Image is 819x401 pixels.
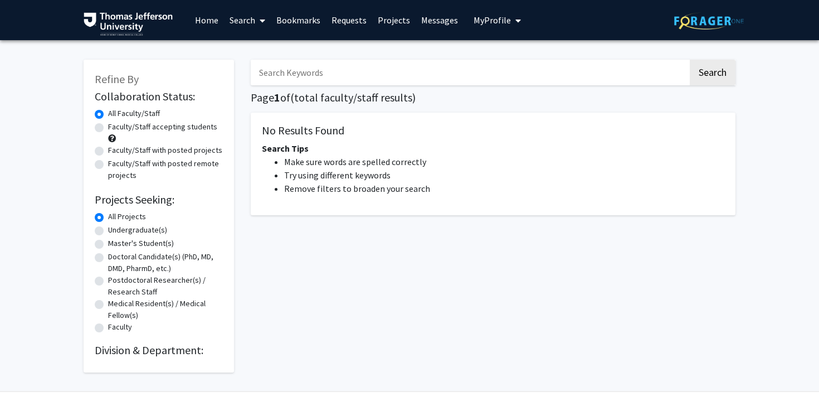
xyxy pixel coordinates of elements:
a: Requests [326,1,372,40]
a: Bookmarks [271,1,326,40]
h2: Collaboration Status: [95,90,223,103]
label: Faculty/Staff with posted remote projects [108,158,223,181]
button: Search [690,60,735,85]
a: Projects [372,1,416,40]
nav: Page navigation [251,226,735,252]
input: Search Keywords [251,60,688,85]
h2: Projects Seeking: [95,193,223,206]
li: Remove filters to broaden your search [284,182,724,195]
label: Doctoral Candidate(s) (PhD, MD, DMD, PharmD, etc.) [108,251,223,274]
span: My Profile [474,15,511,26]
h1: Page of ( total faculty/staff results) [251,91,735,104]
label: Medical Resident(s) / Medical Fellow(s) [108,298,223,321]
iframe: Chat [772,351,811,393]
label: Master's Student(s) [108,238,174,249]
label: Faculty/Staff with posted projects [108,144,222,156]
label: Postdoctoral Researcher(s) / Research Staff [108,274,223,298]
label: Faculty [108,321,132,333]
label: All Projects [108,211,146,223]
span: 1 [274,90,280,104]
label: Faculty/Staff accepting students [108,121,217,133]
span: Search Tips [262,143,309,154]
label: Undergraduate(s) [108,224,167,236]
h2: Division & Department: [95,344,223,357]
span: Refine By [95,72,139,86]
li: Try using different keywords [284,168,724,182]
img: Thomas Jefferson University Logo [84,12,173,36]
label: All Faculty/Staff [108,108,160,119]
a: Messages [416,1,464,40]
li: Make sure words are spelled correctly [284,155,724,168]
a: Home [189,1,224,40]
a: Search [224,1,271,40]
img: ForagerOne Logo [674,12,744,30]
h5: No Results Found [262,124,724,137]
